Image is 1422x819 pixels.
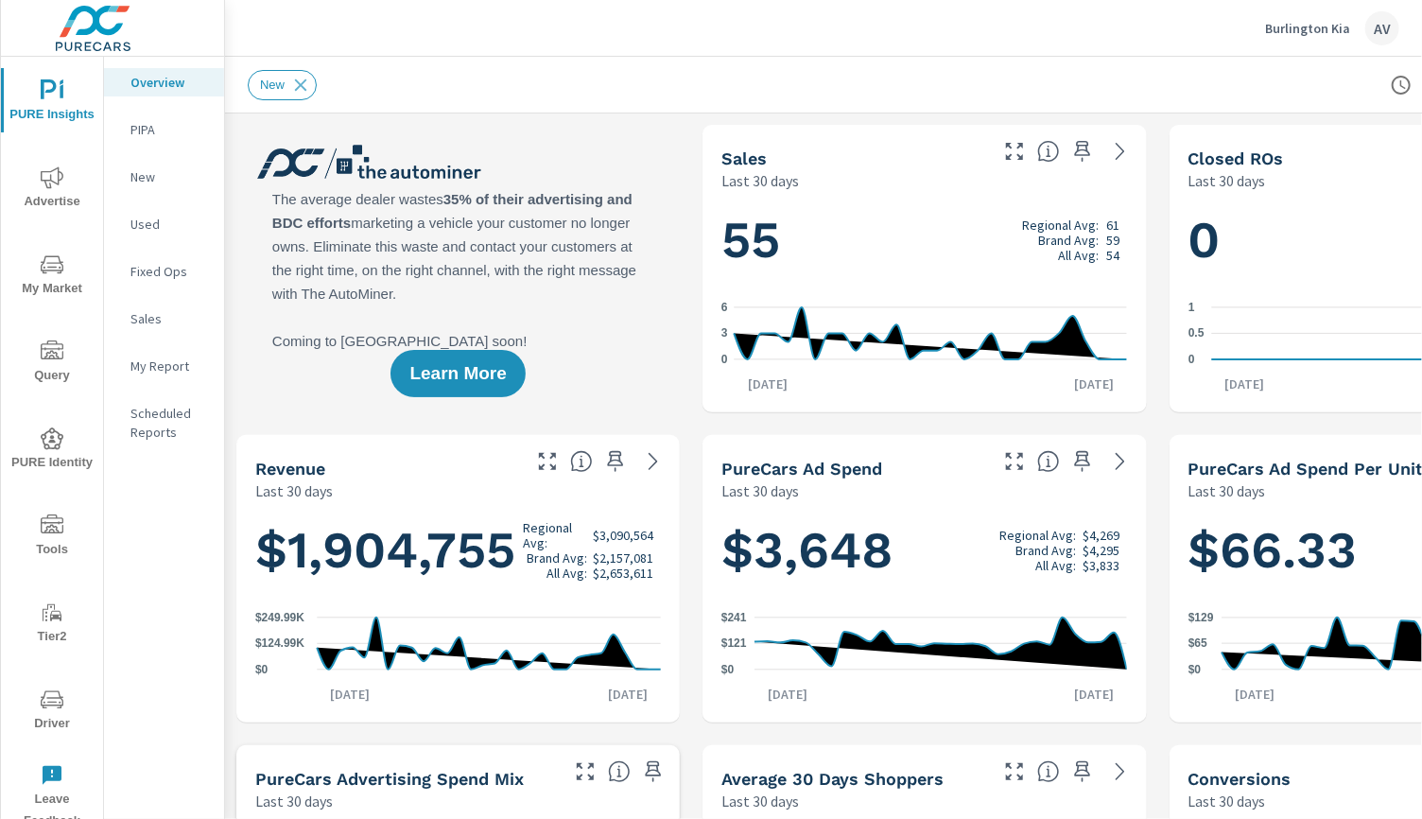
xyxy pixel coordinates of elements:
[104,399,224,446] div: Scheduled Reports
[721,518,1127,583] h1: $3,648
[999,136,1030,166] button: Make Fullscreen
[1188,636,1207,650] text: $65
[721,327,728,340] text: 3
[1037,450,1060,473] span: Total cost of media for all PureCars channels for the selected dealership group over the selected...
[7,166,97,213] span: Advertise
[721,663,735,676] text: $0
[1059,248,1100,263] p: All Avg:
[130,73,209,92] p: Overview
[130,404,209,442] p: Scheduled Reports
[1084,528,1120,543] p: $4,269
[570,450,593,473] span: Total sales revenue over the selected date range. [Source: This data is sourced from the dealer’s...
[7,79,97,126] span: PURE Insights
[1084,558,1120,573] p: $3,833
[255,637,304,651] text: $124.99K
[721,148,767,168] h5: Sales
[255,790,333,812] p: Last 30 days
[999,446,1030,477] button: Make Fullscreen
[104,257,224,286] div: Fixed Ops
[255,769,524,789] h5: PureCars Advertising Spend Mix
[255,518,661,583] h1: $1,904,755
[130,167,209,186] p: New
[1084,543,1120,558] p: $4,295
[1067,446,1098,477] span: Save this to your personalized report
[1062,375,1128,393] p: [DATE]
[390,350,525,397] button: Learn More
[255,479,333,502] p: Last 30 days
[999,528,1076,543] p: Regional Avg:
[735,375,801,393] p: [DATE]
[130,357,209,375] p: My Report
[1039,233,1100,248] p: Brand Avg:
[532,446,563,477] button: Make Fullscreen
[755,685,822,704] p: [DATE]
[1222,685,1288,704] p: [DATE]
[1015,543,1076,558] p: Brand Avg:
[1107,218,1120,233] p: 61
[7,688,97,735] span: Driver
[721,636,747,650] text: $121
[317,685,383,704] p: [DATE]
[7,253,97,300] span: My Market
[593,528,653,543] p: $3,090,564
[7,514,97,561] span: Tools
[1037,760,1060,783] span: A rolling 30 day total of daily Shoppers on the dealership website, averaged over the selected da...
[104,115,224,144] div: PIPA
[7,601,97,648] span: Tier2
[1105,446,1136,477] a: See more details in report
[638,446,668,477] a: See more details in report
[593,566,653,581] p: $2,653,611
[1188,611,1214,624] text: $129
[1265,20,1350,37] p: Burlington Kia
[608,760,631,783] span: This table looks at how you compare to the amount of budget you spend per channel as opposed to y...
[1188,769,1292,789] h5: Conversions
[104,305,224,333] div: Sales
[104,163,224,191] div: New
[7,340,97,387] span: Query
[130,215,209,234] p: Used
[721,459,882,479] h5: PureCars Ad Spend
[409,365,506,382] span: Learn More
[721,611,747,624] text: $241
[104,352,224,380] div: My Report
[600,446,631,477] span: Save this to your personalized report
[1365,11,1399,45] div: AV
[1188,148,1284,168] h5: Closed ROs
[593,550,653,566] p: $2,157,081
[1188,790,1266,812] p: Last 30 days
[104,210,224,238] div: Used
[104,68,224,96] div: Overview
[1107,233,1120,248] p: 59
[130,120,209,139] p: PIPA
[570,757,600,787] button: Make Fullscreen
[7,427,97,474] span: PURE Identity
[721,479,799,502] p: Last 30 days
[255,459,325,479] h5: Revenue
[523,520,587,550] p: Regional Avg:
[999,757,1030,787] button: Make Fullscreen
[130,262,209,281] p: Fixed Ops
[1035,558,1076,573] p: All Avg:
[638,757,668,787] span: Save this to your personalized report
[1188,301,1195,314] text: 1
[721,790,799,812] p: Last 30 days
[1023,218,1100,233] p: Regional Avg:
[130,309,209,328] p: Sales
[248,70,317,100] div: New
[527,550,587,566] p: Brand Avg:
[721,353,728,366] text: 0
[1067,136,1098,166] span: Save this to your personalized report
[1062,685,1128,704] p: [DATE]
[1105,757,1136,787] a: See more details in report
[255,611,304,624] text: $249.99K
[595,685,661,704] p: [DATE]
[1107,248,1120,263] p: 54
[1067,757,1098,787] span: Save this to your personalized report
[721,769,944,789] h5: Average 30 Days Shoppers
[255,663,269,676] text: $0
[721,208,1127,272] h1: 55
[546,566,587,581] p: All Avg:
[721,301,728,314] text: 6
[1188,353,1195,366] text: 0
[1188,327,1205,340] text: 0.5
